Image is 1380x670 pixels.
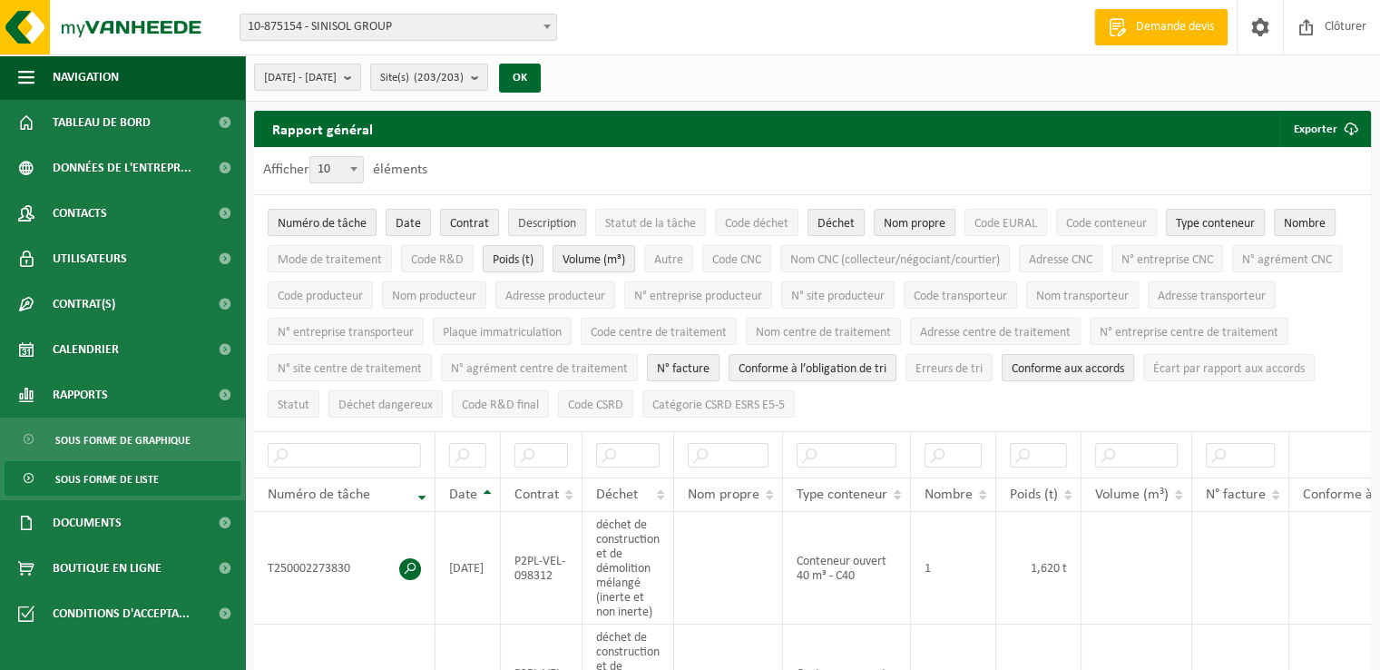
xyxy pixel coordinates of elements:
span: N° entreprise producteur [634,290,762,303]
span: Numéro de tâche [278,217,367,231]
span: Numéro de tâche [268,488,370,502]
span: Nom CNC (collecteur/négociant/courtier) [790,253,1000,267]
span: Nombre [925,488,973,502]
span: Utilisateurs [53,236,127,281]
count: (203/203) [414,72,464,84]
a: Sous forme de graphique [5,422,240,457]
span: N° entreprise centre de traitement [1100,326,1278,340]
span: Description [518,217,576,231]
button: Statut de la tâcheStatut de la tâche: Activate to sort [595,209,706,236]
span: N° agrément CNC [1242,253,1332,267]
td: déchet de construction et de démolition mélangé (inerte et non inerte) [582,512,674,625]
button: N° entreprise CNCN° entreprise CNC: Activate to sort [1111,245,1223,272]
button: Type conteneurType conteneur: Activate to sort [1166,209,1265,236]
button: Code R&DCode R&amp;D: Activate to sort [401,245,474,272]
button: Code producteurCode producteur: Activate to sort [268,281,373,309]
span: Conforme à l’obligation de tri [739,362,886,376]
button: StatutStatut: Activate to sort [268,390,319,418]
span: Tableau de bord [53,100,151,145]
button: Conforme à l’obligation de tri : Activate to sort [729,354,896,381]
span: Nom propre [688,488,759,502]
span: Code R&D [411,253,464,267]
button: DéchetDéchet: Activate to sort [807,209,865,236]
span: Code déchet [725,217,788,231]
span: Statut de la tâche [605,217,696,231]
span: Adresse transporteur [1158,290,1266,303]
span: Conditions d'accepta... [53,591,190,636]
span: [DATE] - [DATE] [264,64,337,92]
td: 1 [911,512,996,625]
span: Déchet [596,488,638,502]
button: N° site producteurN° site producteur : Activate to sort [781,281,895,309]
span: N° entreprise CNC [1121,253,1213,267]
span: Statut [278,399,309,412]
span: Contrat [450,217,489,231]
button: [DATE] - [DATE] [254,64,361,91]
button: Site(s)(203/203) [370,64,488,91]
span: Code conteneur [1066,217,1147,231]
span: Type conteneur [1176,217,1255,231]
span: Contacts [53,191,107,236]
td: P2PL-VEL-098312 [501,512,582,625]
span: Documents [53,500,122,546]
span: Type conteneur [797,488,887,502]
span: Navigation [53,54,119,100]
button: Code déchetCode déchet: Activate to sort [715,209,798,236]
span: Adresse CNC [1029,253,1092,267]
span: Données de l'entrepr... [53,145,191,191]
button: N° entreprise producteurN° entreprise producteur: Activate to sort [624,281,772,309]
button: N° agrément CNCN° agrément CNC: Activate to sort [1232,245,1342,272]
button: Nom propreNom propre: Activate to sort [874,209,955,236]
button: Code conteneurCode conteneur: Activate to sort [1056,209,1157,236]
span: Demande devis [1131,18,1219,36]
span: Code CSRD [568,399,623,412]
span: Nom propre [884,217,945,231]
button: Mode de traitementMode de traitement: Activate to sort [268,245,392,272]
span: Code transporteur [914,290,1007,303]
button: Plaque immatriculationPlaque immatriculation: Activate to sort [433,318,572,345]
button: N° entreprise transporteurN° entreprise transporteur: Activate to sort [268,318,424,345]
button: Erreurs de triErreurs de tri: Activate to sort [905,354,993,381]
button: Code CNCCode CNC: Activate to sort [702,245,771,272]
span: Code EURAL [974,217,1037,231]
span: Calendrier [53,327,119,372]
span: Adresse centre de traitement [920,326,1071,340]
button: Code EURALCode EURAL: Activate to sort [964,209,1047,236]
button: Numéro de tâcheNuméro de tâche: Activate to remove sorting [268,209,377,236]
span: Catégorie CSRD ESRS E5-5 [652,399,785,412]
span: Autre [654,253,683,267]
label: Afficher éléments [263,163,427,177]
td: Conteneur ouvert 40 m³ - C40 [783,512,911,625]
span: Rapports [53,372,108,418]
button: Déchet dangereux : Activate to sort [328,390,443,418]
span: 10-875154 - SINISOL GROUP [240,15,556,40]
span: Déchet [817,217,855,231]
button: Nom CNC (collecteur/négociant/courtier)Nom CNC (collecteur/négociant/courtier): Activate to sort [780,245,1010,272]
span: Déchet dangereux [338,399,433,412]
span: N° site centre de traitement [278,362,422,376]
span: Code CNC [712,253,761,267]
span: N° facture [1206,488,1266,502]
span: N° agrément centre de traitement [451,362,628,376]
span: Nom transporteur [1036,290,1129,303]
button: Code R&D finalCode R&amp;D final: Activate to sort [452,390,549,418]
button: Nom producteurNom producteur: Activate to sort [382,281,486,309]
button: Adresse producteurAdresse producteur: Activate to sort [495,281,615,309]
td: T250002273830 [254,512,436,625]
h2: Rapport général [254,111,391,147]
span: 10 [309,156,364,183]
span: Date [396,217,421,231]
span: Nombre [1284,217,1326,231]
button: Volume (m³)Volume (m³): Activate to sort [553,245,635,272]
button: DateDate: Activate to sort [386,209,431,236]
button: Adresse transporteurAdresse transporteur: Activate to sort [1148,281,1276,309]
button: Code centre de traitementCode centre de traitement: Activate to sort [581,318,737,345]
button: N° entreprise centre de traitementN° entreprise centre de traitement: Activate to sort [1090,318,1288,345]
button: NombreNombre: Activate to sort [1274,209,1336,236]
span: 10-875154 - SINISOL GROUP [240,14,557,41]
button: Conforme aux accords : Activate to sort [1002,354,1134,381]
span: Plaque immatriculation [443,326,562,340]
span: Code producteur [278,290,363,303]
button: Poids (t)Poids (t): Activate to sort [483,245,543,272]
td: [DATE] [436,512,501,625]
